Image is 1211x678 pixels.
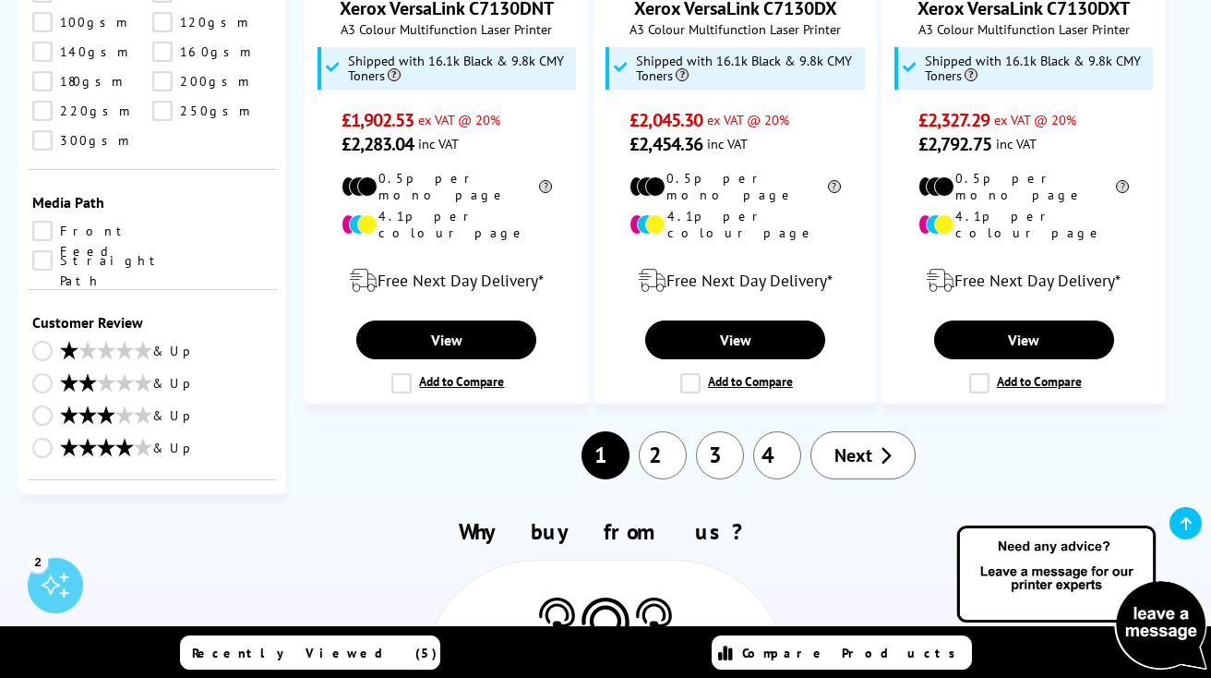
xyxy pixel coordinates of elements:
a: 220gsm [32,101,152,121]
span: ex VAT @ 20% [418,111,500,128]
a: 4 [753,431,801,479]
span: Customer Review [32,313,272,332]
img: Printer Experts [578,598,633,661]
span: A3 Colour Multifunction Laser Printer [892,20,1156,38]
a: View [934,321,1114,359]
h2: Why buy from us? [36,517,1174,546]
li: 4.1p per colour page [342,208,553,241]
span: inc VAT [418,135,459,152]
span: inc VAT [996,135,1037,152]
a: 3 [696,431,744,479]
a: 120gsm [152,12,272,32]
span: Shipped with 16.1k Black & 9.8k CMY Toners [925,54,1148,83]
span: £2,327.29 [918,108,989,132]
a: 140gsm [32,42,152,62]
a: 180gsm [32,71,152,91]
a: & Up [32,438,272,461]
span: Shipped with 16.1k Black & 9.8k CMY Toners [348,54,571,83]
span: A3 Colour Multifunction Laser Printer [315,20,579,38]
a: View [356,321,536,359]
label: Add to Compare [969,373,1082,393]
div: 2 [28,551,48,572]
li: 4.1p per colour page [629,208,841,241]
img: Printer Experts [633,598,675,645]
span: Shipped with 16.1k Black & 9.8k CMY Toners [636,54,859,83]
span: Media Path [32,193,272,212]
span: £2,792.75 [918,132,991,156]
a: 200gsm [152,71,272,91]
div: modal_delivery [604,255,868,307]
li: 0.5p per mono page [629,170,841,203]
label: Add to Compare [391,373,504,393]
div: modal_delivery [892,255,1156,307]
a: 250gsm [152,101,272,121]
span: inc VAT [707,135,748,152]
a: & Up [32,406,272,429]
span: £1,902.53 [342,108,414,132]
li: 4.1p per colour page [918,208,1130,241]
a: & Up [32,373,272,396]
a: Recently Viewed (5) [180,636,440,670]
span: Next [834,443,872,467]
span: ex VAT @ 20% [994,111,1076,128]
a: Straight Path [32,250,163,271]
a: 100gsm [32,12,152,32]
div: modal_delivery [315,255,579,307]
a: Front Feed [32,221,152,241]
span: £2,283.04 [342,132,414,156]
li: 0.5p per mono page [918,170,1130,203]
a: 160gsm [152,42,272,62]
a: 300gsm [32,130,152,151]
span: A3 Colour Multifunction Laser Printer [604,20,868,38]
li: 0.5p per mono page [342,170,553,203]
span: Recently Viewed (5) [192,645,438,661]
img: Printer Experts [536,598,578,645]
a: Next [810,431,916,479]
span: ex VAT @ 20% [707,111,789,128]
span: Compare Products [742,645,965,661]
img: Open Live Chat window [953,523,1211,674]
span: £2,454.36 [629,132,702,156]
span: £2,045.30 [629,108,702,132]
a: 2 [639,431,687,479]
a: Compare Products [712,636,972,670]
a: & Up [32,341,272,364]
label: Add to Compare [680,373,793,393]
a: View [645,321,825,359]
